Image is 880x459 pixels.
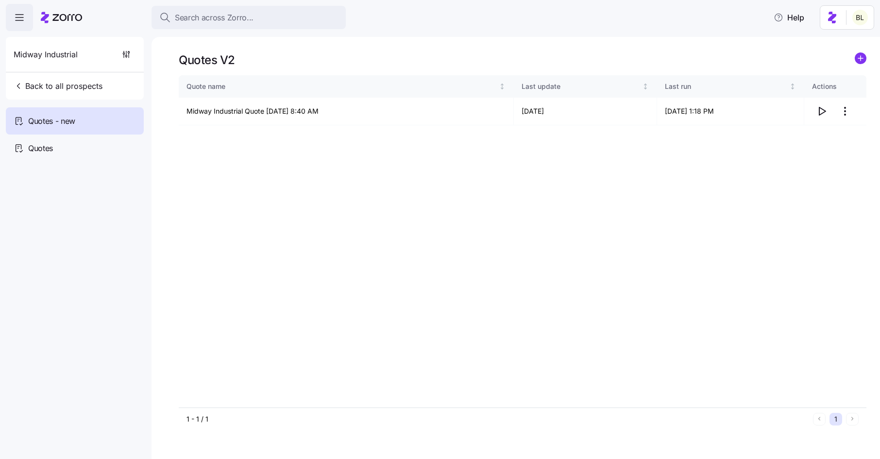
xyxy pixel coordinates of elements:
[855,52,866,68] a: add icon
[774,12,804,23] span: Help
[852,10,868,25] img: 2fabda6663eee7a9d0b710c60bc473af
[10,76,106,96] button: Back to all prospects
[657,98,804,125] td: [DATE] 1:18 PM
[642,83,649,90] div: Not sorted
[14,49,78,61] span: Midway Industrial
[813,413,826,425] button: Previous page
[855,52,866,64] svg: add icon
[522,81,641,92] div: Last update
[28,115,75,127] span: Quotes - new
[186,81,497,92] div: Quote name
[514,98,657,125] td: [DATE]
[179,52,235,68] h1: Quotes V2
[514,75,657,98] th: Last updateNot sorted
[766,8,812,27] button: Help
[186,414,809,424] div: 1 - 1 / 1
[6,107,144,135] a: Quotes - new
[789,83,796,90] div: Not sorted
[14,80,102,92] span: Back to all prospects
[28,142,53,154] span: Quotes
[812,81,859,92] div: Actions
[175,12,254,24] span: Search across Zorro...
[179,98,514,125] td: Midway Industrial Quote [DATE] 8:40 AM
[6,135,144,162] a: Quotes
[499,83,506,90] div: Not sorted
[665,81,788,92] div: Last run
[152,6,346,29] button: Search across Zorro...
[657,75,804,98] th: Last runNot sorted
[179,75,514,98] th: Quote nameNot sorted
[846,413,859,425] button: Next page
[829,413,842,425] button: 1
